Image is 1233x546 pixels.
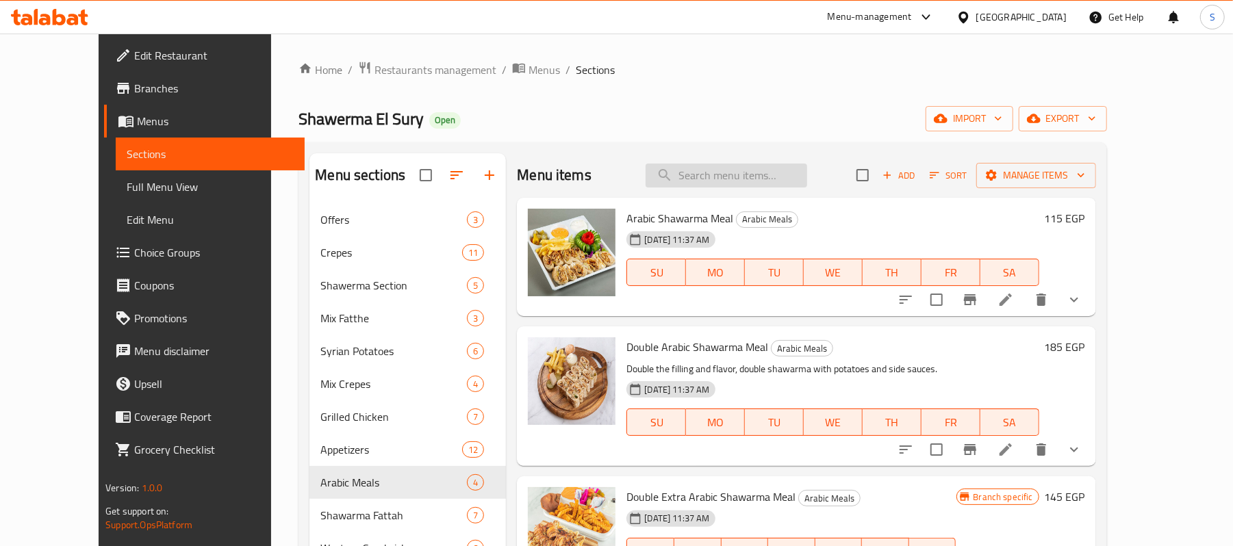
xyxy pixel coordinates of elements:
[921,408,980,436] button: FR
[528,209,615,296] img: Arabic Shawarma Meal
[626,208,733,229] span: Arabic Shawarma Meal
[309,367,506,400] div: Mix Crepes4
[626,337,768,357] span: Double Arabic Shawarma Meal
[987,167,1085,184] span: Manage items
[320,211,467,228] span: Offers
[467,474,484,491] div: items
[848,161,877,190] span: Select section
[863,408,921,436] button: TH
[889,433,922,466] button: sort-choices
[798,490,861,506] div: Arabic Meals
[463,443,483,456] span: 12
[976,10,1067,25] div: [GEOGRAPHIC_DATA]
[927,413,975,432] span: FR
[1045,209,1085,228] h6: 115 EGP
[142,479,163,497] span: 1.0.0
[468,509,483,522] span: 7
[134,47,294,64] span: Edit Restaurant
[309,499,506,532] div: Shawarma Fattah7
[986,263,1034,283] span: SA
[686,259,745,286] button: MO
[104,236,305,269] a: Choice Groups
[309,302,506,335] div: Mix Fatthe3
[986,413,1034,432] span: SA
[468,476,483,489] span: 4
[134,408,294,425] span: Coverage Report
[736,211,798,228] div: Arabic Meals
[104,72,305,105] a: Branches
[863,259,921,286] button: TH
[809,413,857,432] span: WE
[320,277,467,294] div: Shawerma Section
[320,244,462,261] span: Crepes
[691,263,739,283] span: MO
[309,335,506,367] div: Syrian Potatoes6
[750,263,798,283] span: TU
[320,507,467,523] div: Shawarma Fattah
[565,62,570,78] li: /
[468,312,483,325] span: 3
[880,168,917,183] span: Add
[1025,433,1058,466] button: delete
[309,466,506,499] div: Arabic Meals4
[127,179,294,195] span: Full Menu View
[467,507,484,523] div: items
[1058,433,1091,466] button: show more
[320,441,462,458] span: Appetizers
[954,433,987,466] button: Branch-specific-item
[374,62,496,78] span: Restaurants management
[1066,441,1082,458] svg: Show Choices
[137,113,294,129] span: Menus
[930,168,967,183] span: Sort
[528,337,615,425] img: Double Arabic Shawarma Meal
[468,378,483,391] span: 4
[320,474,467,491] span: Arabic Meals
[889,283,922,316] button: sort-choices
[980,259,1039,286] button: SA
[926,106,1013,131] button: import
[429,114,461,126] span: Open
[134,244,294,261] span: Choice Groups
[309,203,506,236] div: Offers3
[1066,291,1082,308] svg: Show Choices
[309,400,506,433] div: Grilled Chicken7
[104,433,305,466] a: Grocery Checklist
[411,161,440,190] span: Select all sections
[105,516,192,534] a: Support.OpsPlatform
[921,165,976,186] span: Sort items
[467,343,484,359] div: items
[473,159,506,192] button: Add section
[937,110,1002,127] span: import
[134,376,294,392] span: Upsell
[104,39,305,72] a: Edit Restaurant
[320,408,467,425] span: Grilled Chicken
[804,259,863,286] button: WE
[116,203,305,236] a: Edit Menu
[440,159,473,192] span: Sort sections
[468,213,483,226] span: 3
[309,269,506,302] div: Shawerma Section5
[772,341,832,356] span: Arabic Meals
[134,80,294,96] span: Branches
[462,441,484,458] div: items
[298,61,1106,79] nav: breadcrumb
[104,269,305,302] a: Coupons
[467,211,484,228] div: items
[104,302,305,335] a: Promotions
[877,165,921,186] button: Add
[1045,487,1085,506] h6: 145 EGP
[298,62,342,78] a: Home
[104,105,305,138] a: Menus
[799,491,860,506] span: Arabic Meals
[462,244,484,261] div: items
[976,163,1096,188] button: Manage items
[691,413,739,432] span: MO
[468,345,483,358] span: 6
[639,233,715,246] span: [DATE] 11:37 AM
[309,433,506,466] div: Appetizers12
[737,211,798,227] span: Arabic Meals
[809,263,857,283] span: WE
[134,277,294,294] span: Coupons
[1025,283,1058,316] button: delete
